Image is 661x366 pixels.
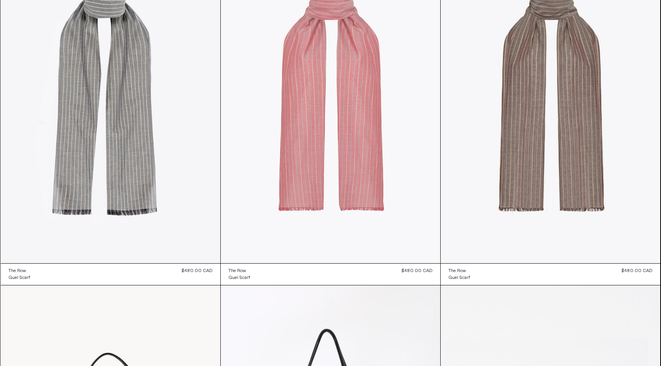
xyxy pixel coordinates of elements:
a: Guel Scarf [228,274,250,281]
div: Guel Scarf [448,275,470,281]
a: Guel Scarf [8,274,30,281]
a: The Row [448,267,470,274]
div: $480.00 CAD [402,267,433,274]
a: Guel Scarf [448,274,470,281]
div: Guel Scarf [8,275,30,281]
a: The Row [228,267,250,274]
div: Guel Scarf [228,275,250,281]
div: The Row [448,268,466,274]
div: The Row [8,268,26,274]
div: $480.00 CAD [182,267,213,274]
div: $480.00 CAD [622,267,653,274]
a: The Row [8,267,30,274]
div: The Row [228,268,246,274]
